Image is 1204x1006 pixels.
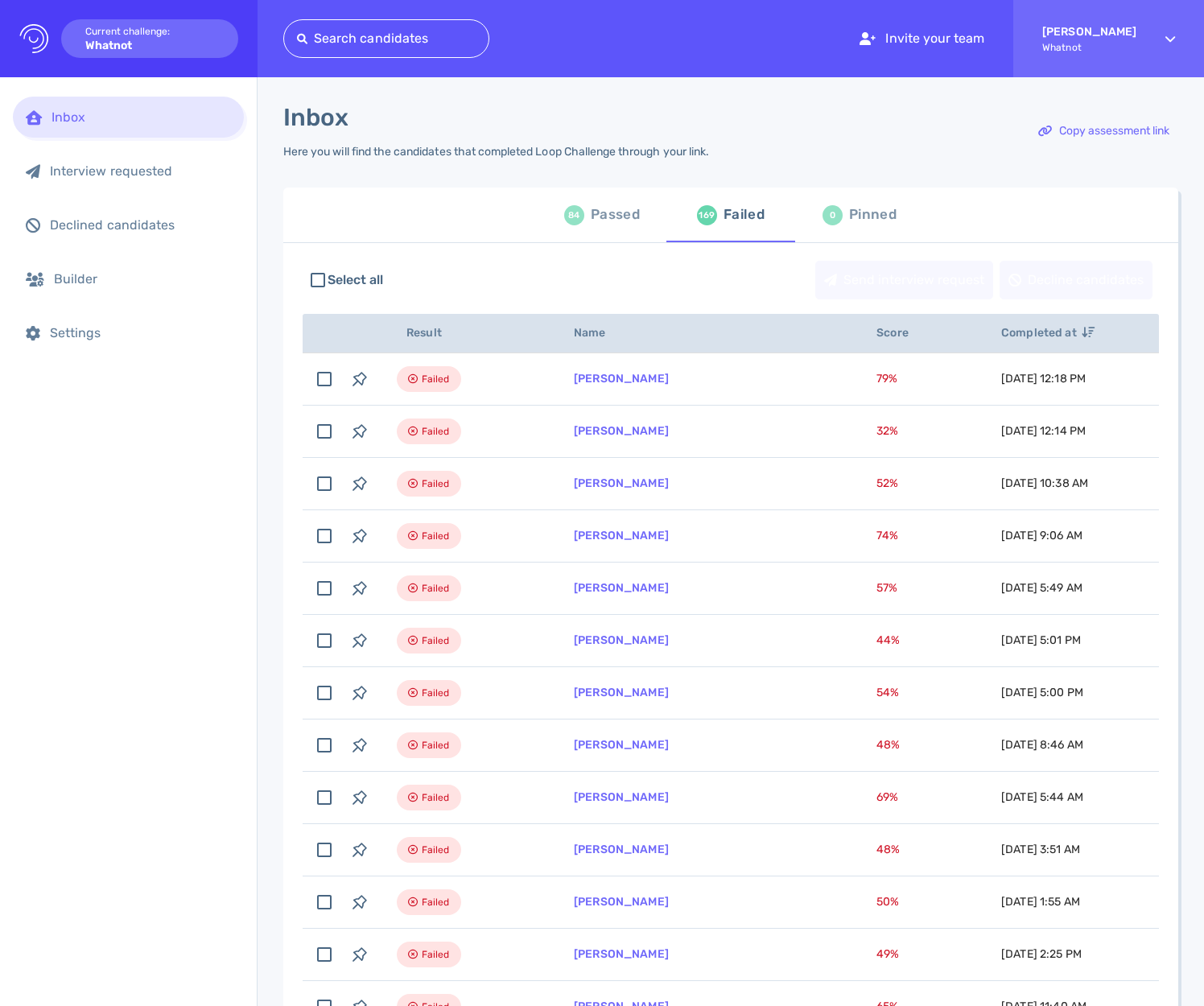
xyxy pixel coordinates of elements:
[574,581,669,595] a: [PERSON_NAME]
[1001,633,1081,647] span: [DATE] 5:01 PM
[1001,895,1080,909] span: [DATE] 1:55 AM
[574,529,669,542] a: [PERSON_NAME]
[1001,738,1083,752] span: [DATE] 8:46 AM
[422,945,450,964] span: Failed
[815,261,993,299] button: Send interview request
[52,109,231,125] div: Inbox
[574,372,669,385] a: [PERSON_NAME]
[574,686,669,699] a: [PERSON_NAME]
[574,738,669,752] a: [PERSON_NAME]
[849,203,897,227] div: Pinned
[876,686,899,699] span: 54 %
[876,790,898,804] span: 69 %
[422,893,450,912] span: Failed
[1001,424,1086,438] span: [DATE] 12:14 PM
[816,262,992,299] div: Send interview request
[1029,112,1178,150] button: Copy assessment link
[422,474,450,493] span: Failed
[422,526,450,546] span: Failed
[876,581,897,595] span: 57 %
[876,476,898,490] span: 52 %
[574,843,669,856] a: [PERSON_NAME]
[876,529,898,542] span: 74 %
[50,163,231,179] div: Interview requested
[283,145,709,159] div: Here you will find the candidates that completed Loop Challenge through your link.
[422,683,450,703] span: Failed
[876,633,900,647] span: 44 %
[1030,113,1177,150] div: Copy assessment link
[1001,947,1082,961] span: [DATE] 2:25 PM
[422,631,450,650] span: Failed
[876,947,899,961] span: 49 %
[50,217,231,233] div: Declined candidates
[876,326,926,340] span: Score
[876,895,899,909] span: 50 %
[283,103,348,132] h1: Inbox
[1001,372,1086,385] span: [DATE] 12:18 PM
[876,372,897,385] span: 79 %
[54,271,231,287] div: Builder
[876,424,898,438] span: 32 %
[1001,326,1095,340] span: Completed at
[876,738,900,752] span: 48 %
[1001,529,1082,542] span: [DATE] 9:06 AM
[422,579,450,598] span: Failed
[1042,25,1136,39] strong: [PERSON_NAME]
[328,270,384,290] span: Select all
[724,203,765,227] div: Failed
[574,424,669,438] a: [PERSON_NAME]
[574,326,624,340] span: Name
[1001,686,1083,699] span: [DATE] 5:00 PM
[1000,262,1152,299] div: Decline candidates
[377,314,555,353] th: Result
[422,840,450,860] span: Failed
[591,203,640,227] div: Passed
[574,790,669,804] a: [PERSON_NAME]
[50,325,231,340] div: Settings
[574,476,669,490] a: [PERSON_NAME]
[1000,261,1152,299] button: Decline candidates
[422,369,450,389] span: Failed
[564,205,584,225] div: 84
[422,422,450,441] span: Failed
[422,736,450,755] span: Failed
[1001,790,1083,804] span: [DATE] 5:44 AM
[574,895,669,909] a: [PERSON_NAME]
[574,947,669,961] a: [PERSON_NAME]
[422,788,450,807] span: Failed
[876,843,900,856] span: 48 %
[823,205,843,225] div: 0
[574,633,669,647] a: [PERSON_NAME]
[1001,843,1080,856] span: [DATE] 3:51 AM
[1001,581,1082,595] span: [DATE] 5:49 AM
[1042,42,1136,53] span: Whatnot
[1001,476,1088,490] span: [DATE] 10:38 AM
[697,205,717,225] div: 169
